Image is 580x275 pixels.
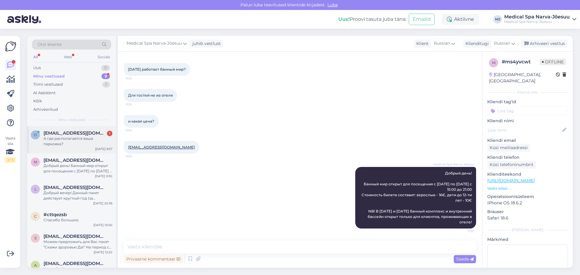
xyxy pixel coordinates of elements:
div: [DATE] 10:50 [93,223,112,227]
div: Kliendi info [487,90,568,95]
span: s [34,236,37,240]
div: Web [63,53,73,61]
button: Emailid [409,14,435,25]
div: AI Assistent [33,90,56,96]
div: Спасибо большое. [43,266,112,272]
span: m [492,60,495,65]
span: [DATE] работает банный мир? [128,67,186,72]
div: [DATE] 9:30 [95,174,112,178]
span: o [34,133,37,137]
div: Kõik [33,98,42,104]
div: [DATE] 12:20 [94,250,112,254]
div: Proovi tasuta juba täna: [338,16,406,23]
div: Arhiveeri vestlus [521,40,567,48]
div: MJ [493,15,502,24]
p: Kliendi email [487,137,568,144]
div: Socials [96,53,111,61]
span: m [34,160,37,164]
span: c [34,214,37,219]
div: Vaata siia [5,136,16,163]
a: [URL][DOMAIN_NAME] [487,178,535,183]
div: Спасибо большое. [43,217,112,223]
span: Medical Spa Narva-Jõesuu [433,162,474,167]
p: Kliendi nimi [487,118,568,124]
span: 9:28 [126,154,148,158]
div: All [32,53,39,61]
div: 1 [107,131,112,136]
span: Ljubkul@gmail.com [43,185,106,190]
div: Medical Spa Narva-Jõesuu [504,14,570,19]
div: Можем предложить для Вас пакет "Скажи здоровью Да!" На период с [DATE] - [DATE] стоимость размеще... [43,239,112,250]
div: juhib vestlust [190,40,221,47]
div: Arhiveeritud [33,107,58,113]
span: Russian [494,40,510,47]
p: Vaata edasi ... [487,186,568,191]
a: Medical Spa Narva-JõesuuMedical Spa Narva-Jõesuu [504,14,576,24]
div: 0 [101,65,110,71]
div: Добрый день! Банный мир открыт для посещения с [DATE] по [DATE] с 15:00 до 21:00 Стоимость билета... [43,163,112,174]
p: iPhone OS 18.6.2 [487,200,568,206]
span: olgak1004@gmail.com [43,130,106,136]
a: [EMAIL_ADDRESS][DOMAIN_NAME] [128,145,195,149]
span: Для гостей не из отеля [128,93,173,98]
div: Добрый вечер! Данный пакет действует круглый год (за исключение нескольких периодов). В октябре п... [43,190,112,201]
div: 9 [101,73,110,79]
input: Lisa tag [487,106,568,115]
div: А где располагается ваша парковка? [43,136,112,147]
p: Safari 18.6 [487,215,568,221]
span: Luba [326,2,340,8]
span: 9:30 [452,229,474,233]
span: 9:26 [126,128,148,133]
span: Otsi kliente [37,41,62,48]
div: Medical Spa Narva-Jõesuu [504,19,570,24]
p: Kliendi telefon [487,154,568,161]
span: #cttqezsb [43,212,67,217]
p: Kliendi tag'id [487,99,568,105]
b: Uus! [338,16,350,22]
div: Küsi meiliaadressi [487,144,530,152]
p: Märkmed [487,236,568,243]
div: 1 [102,82,110,88]
p: Klienditeekond [487,171,568,177]
span: Saada [456,256,474,262]
div: [GEOGRAPHIC_DATA], [GEOGRAPHIC_DATA] [489,72,556,84]
div: Aktiivne [442,14,479,25]
div: Minu vestlused [33,73,65,79]
div: Klienditugi [463,40,489,47]
div: 2 / 3 [5,157,16,163]
div: Uus [33,65,41,71]
div: # ms4yvcwt [502,58,540,66]
input: Lisa nimi [488,127,561,133]
p: Operatsioonisüsteem [487,193,568,200]
p: Brauser [487,209,568,215]
span: Medical Spa Narva-Jõesuu [127,40,182,47]
span: L [34,187,37,191]
div: Küsi telefoninumbrit [487,161,536,169]
span: smirnovanatalija@inbox.lv [43,234,106,239]
div: [DATE] 20:36 [93,201,112,206]
span: Russian [434,40,450,47]
img: Askly Logo [5,41,16,52]
span: и какая цена? [128,119,154,123]
span: andreika90@mail.ru [43,261,106,266]
div: [PERSON_NAME] [487,227,568,233]
div: [DATE] 9:57 [95,147,112,151]
span: 9:26 [126,102,148,107]
div: Tiimi vestlused [33,82,63,88]
span: 9:25 [126,76,148,81]
span: a [34,263,37,267]
span: Minu vestlused [58,117,85,123]
span: marishka.78@mail.ru [43,158,106,163]
span: Offline [540,59,566,65]
div: Privaatne kommentaar [124,255,183,263]
div: Klient [414,40,429,47]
